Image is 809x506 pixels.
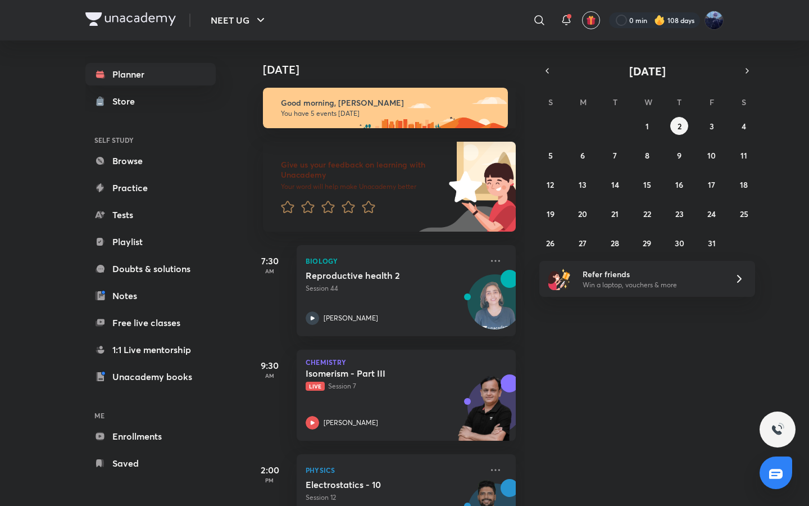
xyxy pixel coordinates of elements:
[574,234,592,252] button: October 27, 2025
[708,179,715,190] abbr: October 17, 2025
[85,130,216,150] h6: SELF STUDY
[643,179,651,190] abbr: October 15, 2025
[548,97,553,107] abbr: Sunday
[306,359,507,365] p: Chemistry
[582,11,600,29] button: avatar
[204,9,274,31] button: NEET UG
[306,381,482,391] p: Session 7
[85,452,216,475] a: Saved
[542,175,560,193] button: October 12, 2025
[85,311,216,334] a: Free live classes
[771,423,784,436] img: ttu
[703,234,721,252] button: October 31, 2025
[611,238,619,249] abbr: October 28, 2025
[606,205,624,223] button: October 21, 2025
[85,365,216,388] a: Unacademy books
[454,374,516,452] img: unacademy
[546,238,555,249] abbr: October 26, 2025
[542,146,560,164] button: October 5, 2025
[710,121,714,132] abbr: October 3, 2025
[670,146,688,164] button: October 9, 2025
[306,283,482,293] p: Session 44
[638,205,656,223] button: October 22, 2025
[707,209,716,219] abbr: October 24, 2025
[547,209,555,219] abbr: October 19, 2025
[677,97,681,107] abbr: Thursday
[579,238,587,249] abbr: October 27, 2025
[247,463,292,477] h5: 2:00
[85,63,216,85] a: Planner
[574,205,592,223] button: October 20, 2025
[263,63,527,76] h4: [DATE]
[645,150,649,161] abbr: October 8, 2025
[675,238,684,249] abbr: October 30, 2025
[306,493,482,503] p: Session 12
[710,97,714,107] abbr: Friday
[263,88,508,128] img: morning
[574,175,592,193] button: October 13, 2025
[742,121,746,132] abbr: October 4, 2025
[735,146,753,164] button: October 11, 2025
[638,234,656,252] button: October 29, 2025
[606,234,624,252] button: October 28, 2025
[675,209,684,219] abbr: October 23, 2025
[703,205,721,223] button: October 24, 2025
[281,98,498,108] h6: Good morning, [PERSON_NAME]
[611,209,619,219] abbr: October 21, 2025
[85,12,176,29] a: Company Logo
[85,338,216,361] a: 1:1 Live mentorship
[643,238,651,249] abbr: October 29, 2025
[85,150,216,172] a: Browse
[85,257,216,280] a: Doubts & solutions
[85,284,216,307] a: Notes
[281,182,445,191] p: Your word will help make Unacademy better
[678,121,681,132] abbr: October 2, 2025
[324,418,378,428] p: [PERSON_NAME]
[548,150,553,161] abbr: October 5, 2025
[740,179,748,190] abbr: October 18, 2025
[583,268,721,280] h6: Refer friends
[247,372,292,379] p: AM
[703,117,721,135] button: October 3, 2025
[654,15,665,26] img: streak
[574,146,592,164] button: October 6, 2025
[324,313,378,323] p: [PERSON_NAME]
[85,177,216,199] a: Practice
[583,280,721,290] p: Win a laptop, vouchers & more
[306,368,446,379] h5: Isomerism - Part III
[85,90,216,112] a: Store
[606,175,624,193] button: October 14, 2025
[735,205,753,223] button: October 25, 2025
[306,254,482,268] p: Biology
[705,11,724,30] img: Kushagra Singh
[542,205,560,223] button: October 19, 2025
[468,281,522,335] img: Avatar
[306,463,482,477] p: Physics
[411,142,516,232] img: feedback_image
[578,209,587,219] abbr: October 20, 2025
[555,63,739,79] button: [DATE]
[638,175,656,193] button: October 15, 2025
[670,175,688,193] button: October 16, 2025
[85,231,216,253] a: Playlist
[306,270,446,281] h5: Reproductive health 2
[606,146,624,164] button: October 7, 2025
[613,97,617,107] abbr: Tuesday
[112,94,142,108] div: Store
[707,150,716,161] abbr: October 10, 2025
[670,205,688,223] button: October 23, 2025
[586,15,596,25] img: avatar
[675,179,683,190] abbr: October 16, 2025
[548,268,571,290] img: referral
[281,160,445,180] h6: Give us your feedback on learning with Unacademy
[613,150,617,161] abbr: October 7, 2025
[247,268,292,274] p: AM
[638,146,656,164] button: October 8, 2025
[580,97,587,107] abbr: Monday
[281,109,498,118] p: You have 5 events [DATE]
[708,238,716,249] abbr: October 31, 2025
[247,477,292,484] p: PM
[735,175,753,193] button: October 18, 2025
[547,179,554,190] abbr: October 12, 2025
[742,97,746,107] abbr: Saturday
